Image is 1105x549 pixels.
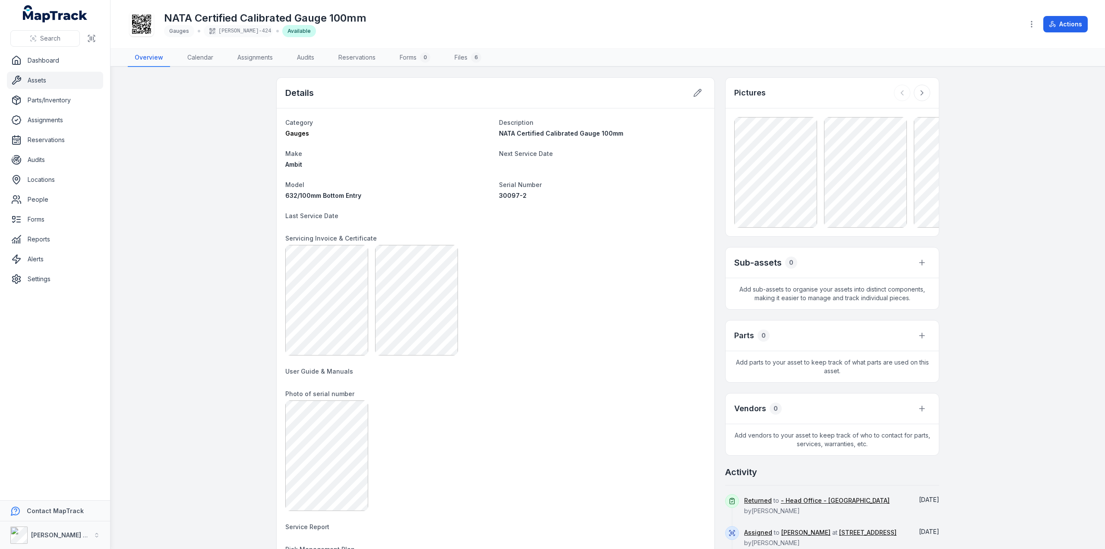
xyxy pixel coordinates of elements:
[285,368,353,375] span: User Guide & Manuals
[7,151,103,168] a: Audits
[734,330,754,342] h3: Parts
[40,34,60,43] span: Search
[393,49,437,67] a: Forms0
[734,87,766,99] h3: Pictures
[282,25,316,37] div: Available
[7,92,103,109] a: Parts/Inventory
[1043,16,1088,32] button: Actions
[7,52,103,69] a: Dashboard
[919,496,939,503] span: [DATE]
[7,231,103,248] a: Reports
[285,150,302,157] span: Make
[285,523,329,530] span: Service Report
[919,496,939,503] time: 27/08/2025, 3:19:36 pm
[499,181,542,188] span: Serial Number
[290,49,321,67] a: Audits
[499,119,534,126] span: Description
[7,111,103,129] a: Assignments
[7,270,103,288] a: Settings
[285,212,338,219] span: Last Service Date
[10,30,80,47] button: Search
[285,87,314,99] h2: Details
[285,235,377,242] span: Servicing Invoice & Certificate
[471,52,481,63] div: 6
[7,131,103,149] a: Reservations
[726,278,939,309] span: Add sub-assets to organise your assets into distinct components, making it easier to manage and t...
[734,403,766,415] h3: Vendors
[726,424,939,455] span: Add vendors to your asset to keep track of who to contact for parts, services, warranties, etc.
[128,49,170,67] a: Overview
[7,72,103,89] a: Assets
[744,496,772,505] a: Returned
[785,257,797,269] div: 0
[7,171,103,188] a: Locations
[285,119,313,126] span: Category
[734,257,782,269] h2: Sub-assets
[781,528,830,537] a: [PERSON_NAME]
[23,5,88,22] a: MapTrack
[448,49,488,67] a: Files6
[781,496,890,505] a: - Head Office - [GEOGRAPHIC_DATA]
[285,192,361,199] span: 632/100mm Bottom Entry
[180,49,220,67] a: Calendar
[164,11,366,25] h1: NATA Certified Calibrated Gauge 100mm
[758,330,770,342] div: 0
[7,211,103,228] a: Forms
[499,130,623,137] span: NATA Certified Calibrated Gauge 100mm
[285,390,354,397] span: Photo of serial number
[285,161,302,168] span: Ambit
[919,528,939,535] span: [DATE]
[499,192,527,199] span: 30097-2
[725,466,757,478] h2: Activity
[744,528,772,537] a: Assigned
[744,529,897,546] span: to at by [PERSON_NAME]
[726,351,939,382] span: Add parts to your asset to keep track of what parts are used on this asset.
[770,403,782,415] div: 0
[919,528,939,535] time: 28/04/2025, 11:04:32 am
[230,49,280,67] a: Assignments
[7,191,103,208] a: People
[31,531,91,539] strong: [PERSON_NAME] Air
[420,52,430,63] div: 0
[499,150,553,157] span: Next Service Date
[204,25,273,37] div: [PERSON_NAME]-424
[331,49,382,67] a: Reservations
[744,497,890,514] span: to by [PERSON_NAME]
[7,251,103,268] a: Alerts
[169,28,189,34] span: Gauges
[285,130,309,137] span: Gauges
[285,181,304,188] span: Model
[839,528,897,537] a: [STREET_ADDRESS]
[27,507,84,514] strong: Contact MapTrack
